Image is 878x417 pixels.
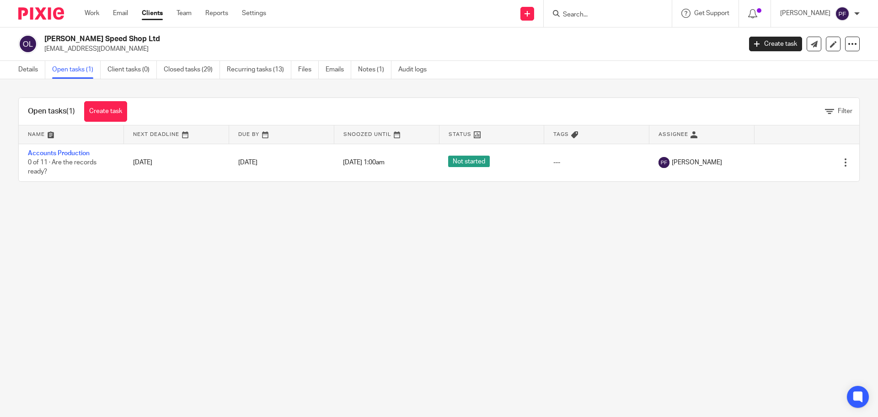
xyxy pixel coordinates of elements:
span: 0 of 11 · Are the records ready? [28,159,96,175]
span: Not started [448,156,490,167]
span: (1) [66,108,75,115]
a: Emails [326,61,351,79]
span: Filter [838,108,852,114]
img: svg%3E [835,6,850,21]
a: Work [85,9,99,18]
span: Status [449,132,471,137]
a: Accounts Production [28,150,90,157]
a: Create task [749,37,802,51]
img: svg%3E [18,34,37,54]
a: Email [113,9,128,18]
a: Create task [84,101,127,122]
h2: [PERSON_NAME] Speed Shop Ltd [44,34,597,44]
span: [PERSON_NAME] [672,158,722,167]
img: Pixie [18,7,64,20]
span: Tags [553,132,569,137]
span: Snoozed Until [343,132,391,137]
p: [EMAIL_ADDRESS][DOMAIN_NAME] [44,44,735,54]
p: [PERSON_NAME] [780,9,830,18]
a: Settings [242,9,266,18]
span: [DATE] 1:00am [343,159,385,166]
a: Files [298,61,319,79]
a: Details [18,61,45,79]
a: Closed tasks (29) [164,61,220,79]
a: Clients [142,9,163,18]
a: Open tasks (1) [52,61,101,79]
span: [DATE] [238,159,257,166]
img: svg%3E [658,157,669,168]
td: [DATE] [124,144,229,181]
a: Recurring tasks (13) [227,61,291,79]
a: Client tasks (0) [107,61,157,79]
input: Search [562,11,644,19]
a: Audit logs [398,61,434,79]
a: Notes (1) [358,61,391,79]
a: Team [177,9,192,18]
div: --- [553,158,640,167]
span: Get Support [694,10,729,16]
a: Reports [205,9,228,18]
h1: Open tasks [28,107,75,116]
